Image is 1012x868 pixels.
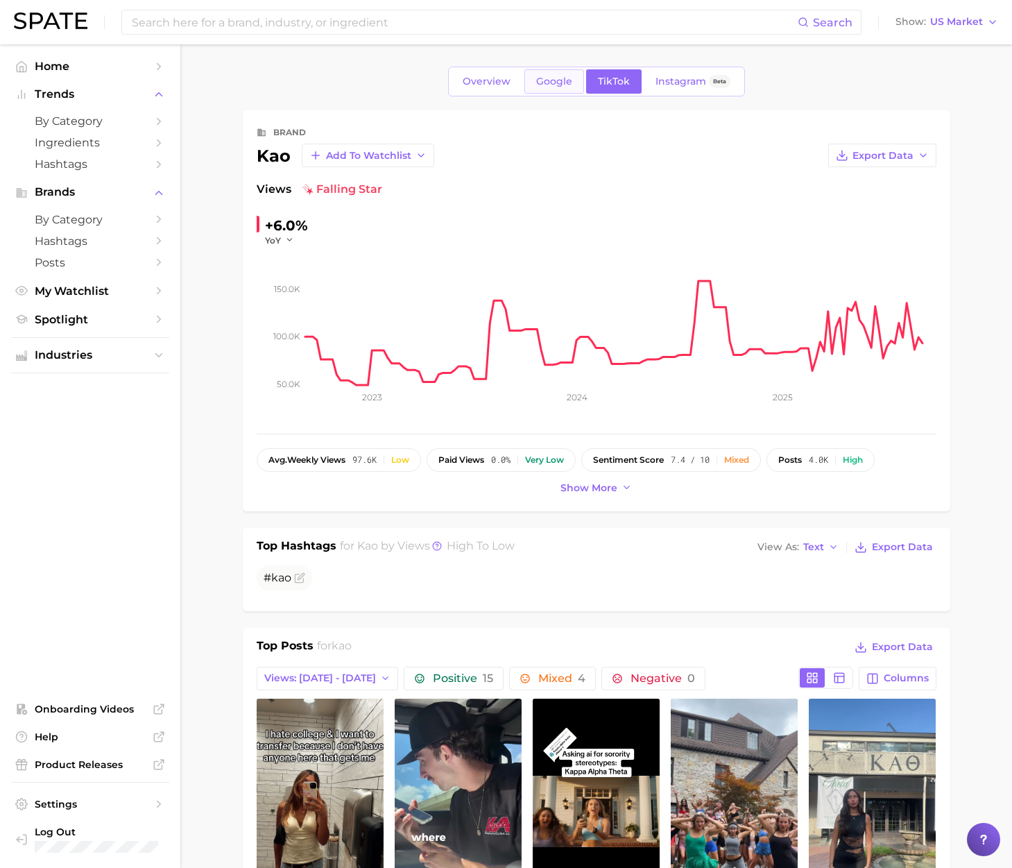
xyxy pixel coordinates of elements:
button: View AsText [754,538,843,556]
button: Views: [DATE] - [DATE] [257,667,399,690]
span: kao [271,571,291,584]
a: by Category [11,209,169,230]
button: Export Data [828,144,936,167]
span: falling star [302,181,382,198]
button: YoY [265,235,295,246]
span: 4 [578,672,585,685]
span: paid views [438,455,484,465]
span: 97.6k [352,455,377,465]
h2: for [317,638,352,658]
span: Onboarding Videos [35,703,146,715]
button: Export Data [851,538,936,557]
span: Overview [463,76,511,87]
button: ShowUS Market [892,13,1002,31]
button: Trends [11,84,169,105]
span: 0.0% [491,455,511,465]
div: Mixed [724,455,749,465]
tspan: 100.0k [273,331,300,341]
span: US Market [930,18,983,26]
div: High [843,455,863,465]
a: Log out. Currently logged in with e-mail yumi.toki@spate.nyc. [11,822,169,857]
img: falling star [302,184,314,195]
span: Home [35,60,146,73]
tspan: 50.0k [277,379,300,389]
span: high to low [447,539,515,552]
span: Hashtags [35,158,146,171]
button: Export Data [851,638,936,657]
span: Beta [713,76,726,87]
a: Onboarding Videos [11,699,169,720]
span: Google [536,76,572,87]
span: by Category [35,114,146,128]
a: InstagramBeta [644,69,742,94]
tspan: 2024 [566,392,587,402]
h1: Top Posts [257,638,314,658]
a: Hashtags [11,153,169,175]
span: Columns [884,672,929,684]
span: by Category [35,213,146,226]
span: Text [803,543,824,551]
span: Views [257,181,291,198]
span: kao [332,639,352,652]
a: Spotlight [11,309,169,330]
a: Hashtags [11,230,169,252]
div: kao [257,144,434,167]
tspan: 2025 [772,392,792,402]
button: sentiment score7.4 / 10Mixed [581,448,761,472]
span: weekly views [268,455,345,465]
span: Spotlight [35,313,146,326]
img: SPATE [14,12,87,29]
a: Ingredients [11,132,169,153]
span: Product Releases [35,758,146,771]
tspan: 150.0k [274,283,300,293]
span: 4.0k [809,455,828,465]
span: Log Out [35,826,158,838]
abbr: average [268,454,287,465]
span: Show [895,18,926,26]
button: Flag as miscategorized or irrelevant [294,572,305,584]
span: Posts [35,256,146,269]
span: sentiment score [593,455,664,465]
a: Settings [11,794,169,815]
span: Settings [35,798,146,810]
div: Low [391,455,409,465]
span: Show more [560,482,617,494]
h1: Top Hashtags [257,538,336,557]
div: brand [273,124,306,141]
span: Mixed [538,673,585,684]
span: View As [757,543,799,551]
button: paid views0.0%Very low [427,448,576,472]
div: +6.0% [265,214,308,237]
span: 7.4 / 10 [671,455,710,465]
span: posts [778,455,802,465]
span: Industries [35,349,146,361]
span: TikTok [598,76,630,87]
a: Home [11,56,169,77]
input: Search here for a brand, industry, or ingredient [130,10,798,34]
button: Add to Watchlist [302,144,434,167]
button: Industries [11,345,169,366]
a: My Watchlist [11,280,169,302]
span: Help [35,731,146,743]
span: YoY [265,235,281,246]
span: Hashtags [35,235,146,248]
span: Negative [631,673,695,684]
a: Posts [11,252,169,273]
button: Brands [11,182,169,203]
span: Instagram [655,76,706,87]
h2: for by Views [340,538,515,557]
span: 15 [483,672,493,685]
span: Ingredients [35,136,146,149]
span: Brands [35,186,146,198]
span: kao [357,539,378,552]
span: Export Data [872,641,933,653]
tspan: 2023 [361,392,381,402]
span: Positive [433,673,493,684]
a: Product Releases [11,754,169,775]
span: Views: [DATE] - [DATE] [264,672,376,684]
button: posts4.0kHigh [766,448,875,472]
span: My Watchlist [35,284,146,298]
button: avg.weekly views97.6kLow [257,448,421,472]
button: Show more [557,479,636,497]
button: Columns [859,667,936,690]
